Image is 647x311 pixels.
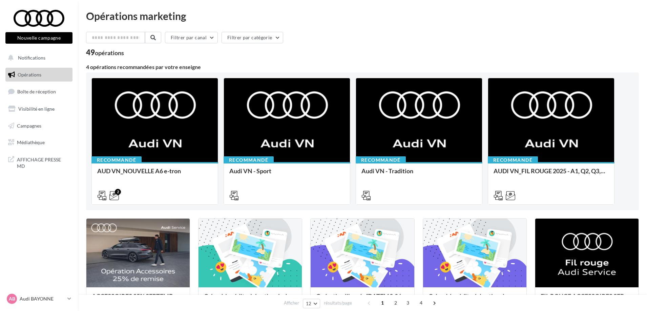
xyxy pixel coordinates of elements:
div: Opération libre du [DATE] 12:06 [316,293,409,306]
span: 3 [402,297,413,308]
div: FIL ROUGE ACCESSOIRES SEPTEMBRE - AUDI SERVICE [541,293,633,306]
button: Filtrer par canal [165,32,218,43]
div: Audi VN - Tradition [361,168,477,181]
div: Recommandé [224,156,274,164]
div: Audi VN - Sport [229,168,345,181]
span: Campagnes [17,123,41,128]
span: 12 [306,301,312,306]
span: Médiathèque [17,139,45,145]
span: AFFICHAGE PRESSE MD [17,155,70,170]
div: 49 [86,49,124,56]
div: Recommandé [356,156,406,164]
span: Notifications [18,55,45,61]
a: Boîte de réception [4,84,74,99]
p: Audi BAYONNE [20,295,65,302]
span: Opérations [18,72,41,77]
div: Calendrier éditorial national : semaine du 25.08 au 31.08 [429,293,521,306]
a: Médiathèque [4,135,74,150]
div: 2 [115,189,121,195]
span: 1 [377,297,388,308]
div: AUDI VN_FIL ROUGE 2025 - A1, Q2, Q3, Q5 et Q4 e-tron [494,168,609,181]
span: Visibilité en ligne [18,106,55,112]
div: Recommandé [488,156,538,164]
a: AB Audi BAYONNE [5,292,72,305]
span: 4 [416,297,426,308]
a: Opérations [4,68,74,82]
button: Notifications [4,51,71,65]
button: Filtrer par catégorie [222,32,283,43]
div: ACCESSOIRES 25% SEPTEMBRE - AUDI SERVICE [92,293,184,306]
a: Visibilité en ligne [4,102,74,116]
span: Boîte de réception [17,89,56,94]
button: 12 [303,299,320,308]
div: Calendrier éditorial national : du 02.09 au 08.09 [204,293,296,306]
div: Recommandé [91,156,142,164]
button: Nouvelle campagne [5,32,72,44]
div: AUD VN_NOUVELLE A6 e-tron [97,168,212,181]
span: AB [9,295,15,302]
a: AFFICHAGE PRESSE MD [4,152,74,172]
div: 4 opérations recommandées par votre enseigne [86,64,639,70]
a: Campagnes [4,119,74,133]
div: Opérations marketing [86,11,639,21]
span: résultats/page [324,300,352,306]
span: 2 [390,297,401,308]
span: Afficher [284,300,299,306]
div: opérations [95,50,124,56]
